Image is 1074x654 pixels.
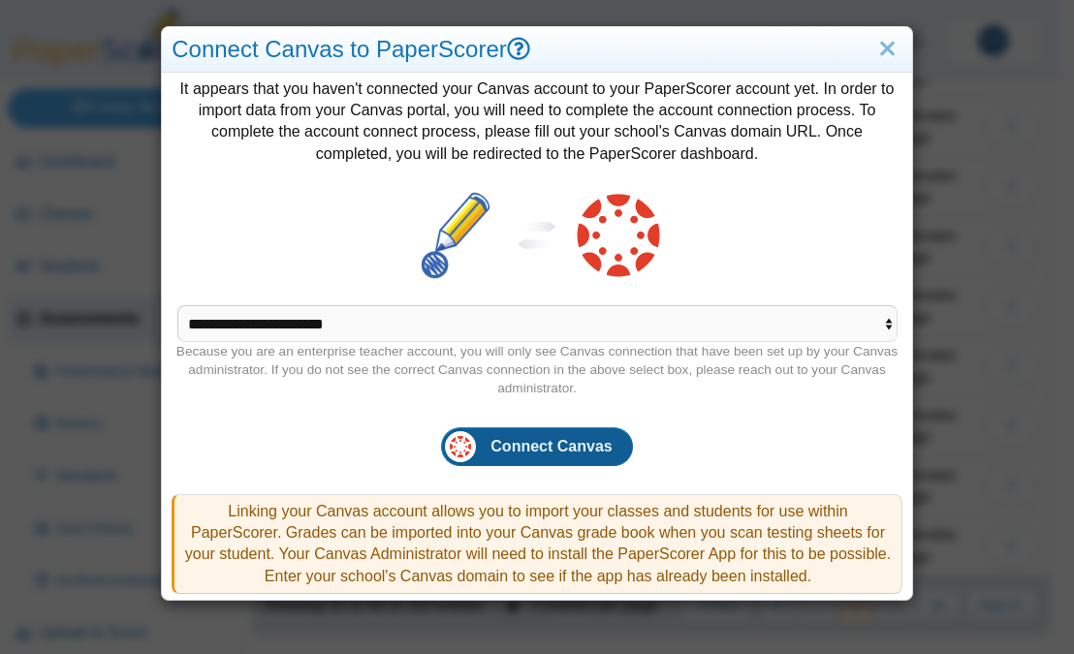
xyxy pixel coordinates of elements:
div: Linking your Canvas account allows you to import your classes and students for use within PaperSc... [172,494,902,595]
img: paper-scorer-favicon.png [407,187,504,284]
div: It appears that you haven't connected your Canvas account to your PaperScorer account yet. In ord... [162,73,912,600]
a: Close [872,33,902,66]
span: Connect Canvas [490,438,612,454]
div: Because you are an enterprise teacher account, you will only see Canvas connection that have been... [172,342,902,397]
img: canvas-logo.png [570,187,667,284]
button: Connect Canvas [441,427,632,466]
img: sync.svg [504,222,570,249]
div: Connect Canvas to PaperScorer [162,27,912,73]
